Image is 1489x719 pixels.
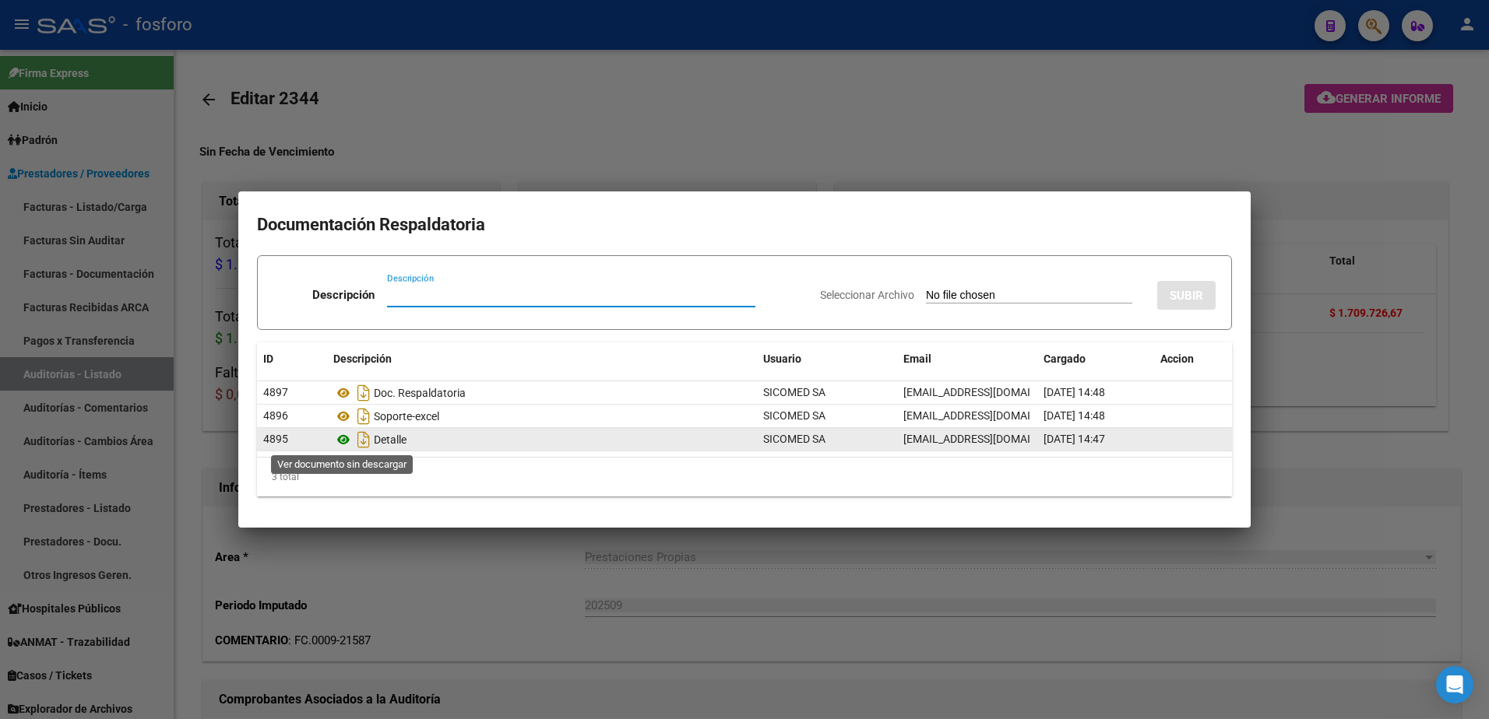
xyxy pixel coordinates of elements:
[1170,289,1203,303] span: SUBIR
[903,433,1076,445] span: [EMAIL_ADDRESS][DOMAIN_NAME]
[354,427,374,452] i: Descargar documento
[1436,666,1473,703] div: Open Intercom Messenger
[1044,352,1086,365] span: Cargado
[1037,342,1154,376] datatable-header-cell: Cargado
[763,409,825,422] span: SICOMED SA
[903,352,931,365] span: Email
[312,286,375,304] p: Descripción
[333,404,751,429] div: Soporte-excel
[1044,386,1105,398] span: [DATE] 14:48
[763,386,825,398] span: SICOMED SA
[333,352,392,365] span: Descripción
[257,458,1232,496] div: 3 total
[263,386,288,398] span: 4897
[1044,409,1105,422] span: [DATE] 14:48
[820,289,914,301] span: Seleccionar Archivo
[1044,433,1105,445] span: [DATE] 14:47
[257,342,327,376] datatable-header-cell: ID
[1154,342,1232,376] datatable-header-cell: Accion
[263,409,288,422] span: 4896
[354,381,374,405] i: Descargar documento
[263,433,288,445] span: 4895
[1157,281,1216,310] button: SUBIR
[263,352,273,365] span: ID
[327,342,757,376] datatable-header-cell: Descripción
[354,404,374,429] i: Descargar documento
[763,433,825,445] span: SICOMED SA
[333,427,751,452] div: Detalle
[257,210,1232,240] h2: Documentación Respaldatoria
[757,342,897,376] datatable-header-cell: Usuario
[1160,352,1194,365] span: Accion
[763,352,801,365] span: Usuario
[897,342,1037,376] datatable-header-cell: Email
[903,386,1076,398] span: [EMAIL_ADDRESS][DOMAIN_NAME]
[903,409,1076,422] span: [EMAIL_ADDRESS][DOMAIN_NAME]
[333,381,751,405] div: Doc. Respaldatoria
